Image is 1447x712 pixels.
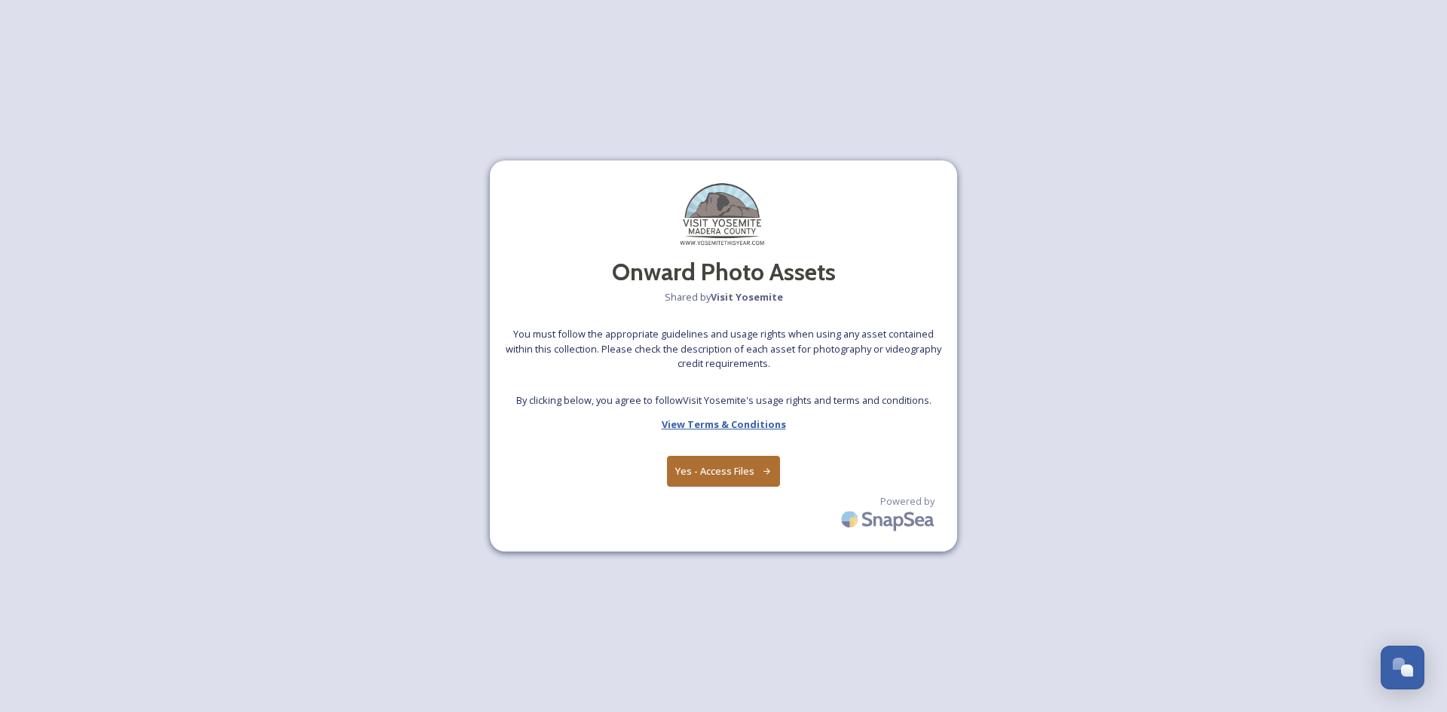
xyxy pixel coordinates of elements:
[505,327,942,371] span: You must follow the appropriate guidelines and usage rights when using any asset contained within...
[711,290,783,304] strong: Visit Yosemite
[1381,646,1424,689] button: Open Chat
[880,494,935,509] span: Powered by
[612,254,836,290] h2: Onward Photo Assets
[837,502,942,537] img: SnapSea Logo
[648,176,799,255] img: images.png
[665,290,783,304] span: Shared by
[662,417,786,431] strong: View Terms & Conditions
[516,393,932,408] span: By clicking below, you agree to follow Visit Yosemite 's usage rights and terms and conditions.
[662,415,786,433] a: View Terms & Conditions
[667,456,780,487] button: Yes - Access Files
